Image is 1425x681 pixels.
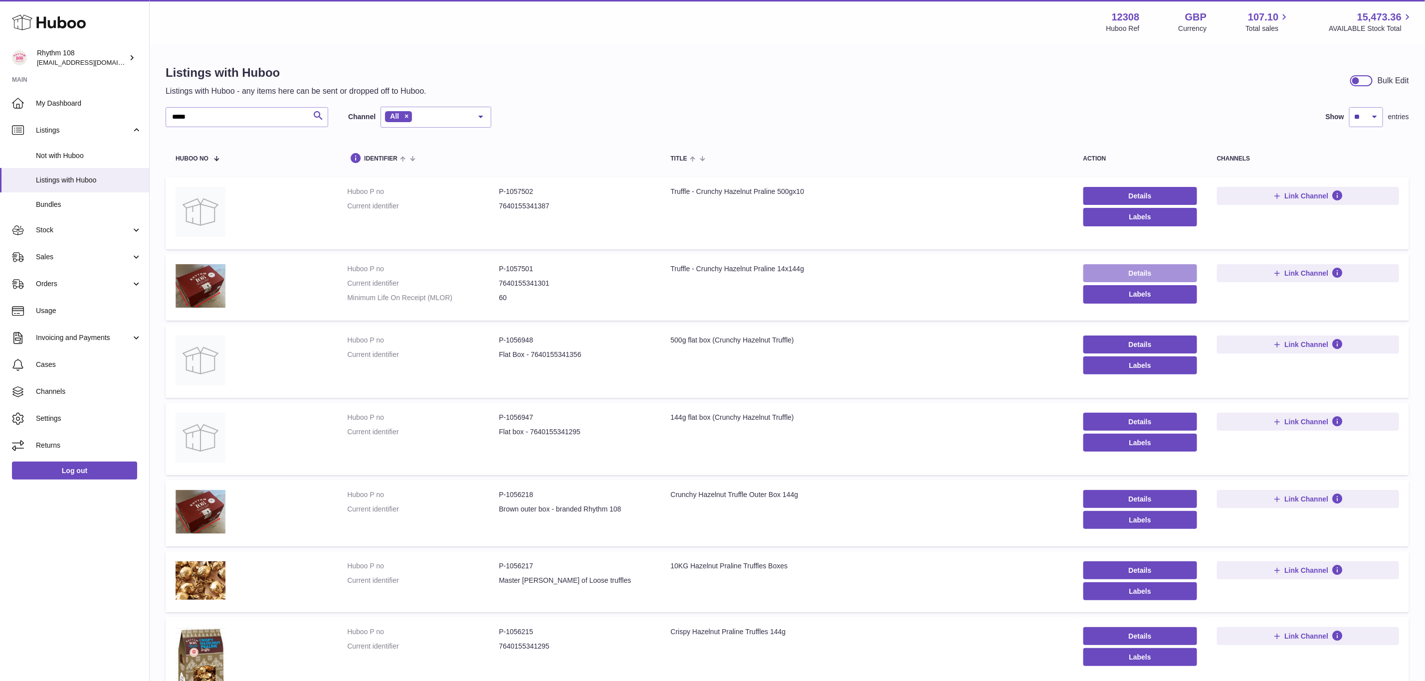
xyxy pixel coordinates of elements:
dd: Brown outer box - branded Rhythm 108 [499,505,650,514]
div: Crispy Hazelnut Praline Truffles 144g [671,627,1063,637]
dt: Current identifier [347,427,499,437]
dd: 7640155341387 [499,201,650,211]
div: action [1083,156,1197,162]
dd: P-1057502 [499,187,650,196]
p: Listings with Huboo - any items here can be sent or dropped off to Huboo. [166,86,426,97]
span: Settings [36,414,142,423]
dt: Current identifier [347,576,499,585]
dt: Huboo P no [347,264,499,274]
strong: 12308 [1112,10,1140,24]
span: Total sales [1245,24,1290,33]
img: 144g flat box (Crunchy Hazelnut Truffle) [176,413,225,463]
dd: P-1056218 [499,490,650,500]
span: Link Channel [1284,495,1328,504]
div: Crunchy Hazelnut Truffle Outer Box 144g [671,490,1063,500]
img: Crunchy Hazelnut Truffle Outer Box 144g [176,490,225,534]
span: Link Channel [1284,191,1328,200]
span: [EMAIL_ADDRESS][DOMAIN_NAME] [37,58,147,66]
span: Sales [36,252,131,262]
span: Channels [36,387,142,396]
span: Usage [36,306,142,316]
dd: 60 [499,293,650,303]
div: Truffle - Crunchy Hazelnut Praline 500gx10 [671,187,1063,196]
button: Labels [1083,648,1197,666]
span: Listings with Huboo [36,175,142,185]
span: Returns [36,441,142,450]
label: Show [1326,112,1344,122]
span: Link Channel [1284,417,1328,426]
span: 107.10 [1248,10,1278,24]
div: 10KG Hazelnut Praline Truffles Boxes [671,561,1063,571]
span: Bundles [36,200,142,209]
dd: P-1056217 [499,561,650,571]
a: 15,473.36 AVAILABLE Stock Total [1329,10,1413,33]
div: 144g flat box (Crunchy Hazelnut Truffle) [671,413,1063,422]
dt: Huboo P no [347,413,499,422]
button: Link Channel [1217,336,1399,353]
span: 15,473.36 [1357,10,1402,24]
span: Huboo no [176,156,208,162]
dd: Flat Box - 7640155341356 [499,350,650,359]
button: Link Channel [1217,490,1399,508]
button: Link Channel [1217,187,1399,205]
dt: Huboo P no [347,187,499,196]
span: identifier [364,156,398,162]
a: Details [1083,490,1197,508]
dt: Huboo P no [347,627,499,637]
button: Link Channel [1217,627,1399,645]
button: Labels [1083,356,1197,374]
dt: Huboo P no [347,561,499,571]
dd: P-1056948 [499,336,650,345]
img: 500g flat box (Crunchy Hazelnut Truffle) [176,336,225,385]
a: Details [1083,627,1197,645]
span: Link Channel [1284,340,1328,349]
a: 107.10 Total sales [1245,10,1290,33]
div: channels [1217,156,1399,162]
button: Link Channel [1217,264,1399,282]
button: Link Channel [1217,561,1399,579]
dt: Current identifier [347,350,499,359]
a: Details [1083,336,1197,353]
span: Link Channel [1284,632,1328,641]
div: 500g flat box (Crunchy Hazelnut Truffle) [671,336,1063,345]
span: AVAILABLE Stock Total [1329,24,1413,33]
div: Bulk Edit [1378,75,1409,86]
div: Huboo Ref [1106,24,1140,33]
img: orders@rhythm108.com [12,50,27,65]
dt: Huboo P no [347,490,499,500]
button: Labels [1083,434,1197,452]
a: Details [1083,561,1197,579]
label: Channel [348,112,376,122]
dt: Current identifier [347,201,499,211]
dd: 7640155341295 [499,642,650,651]
a: Details [1083,187,1197,205]
span: Not with Huboo [36,151,142,161]
button: Labels [1083,582,1197,600]
a: Details [1083,264,1197,282]
dd: P-1056947 [499,413,650,422]
span: Link Channel [1284,566,1328,575]
dt: Current identifier [347,279,499,288]
span: My Dashboard [36,99,142,108]
div: Rhythm 108 [37,48,127,67]
span: Orders [36,279,131,289]
span: Invoicing and Payments [36,333,131,342]
dd: Flat box - 7640155341295 [499,427,650,437]
dt: Minimum Life On Receipt (MLOR) [347,293,499,303]
span: Listings [36,126,131,135]
button: Link Channel [1217,413,1399,431]
button: Labels [1083,511,1197,529]
dt: Current identifier [347,642,499,651]
dd: P-1056215 [499,627,650,637]
span: Cases [36,360,142,369]
img: Truffle - Crunchy Hazelnut Praline 500gx10 [176,187,225,237]
img: Truffle - Crunchy Hazelnut Praline 14x144g [176,264,225,308]
div: Currency [1179,24,1207,33]
img: 10KG Hazelnut Praline Truffles Boxes [176,561,225,600]
dd: Master [PERSON_NAME] of Loose truffles [499,576,650,585]
span: Stock [36,225,131,235]
div: Truffle - Crunchy Hazelnut Praline 14x144g [671,264,1063,274]
span: entries [1388,112,1409,122]
button: Labels [1083,285,1197,303]
span: Link Channel [1284,269,1328,278]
